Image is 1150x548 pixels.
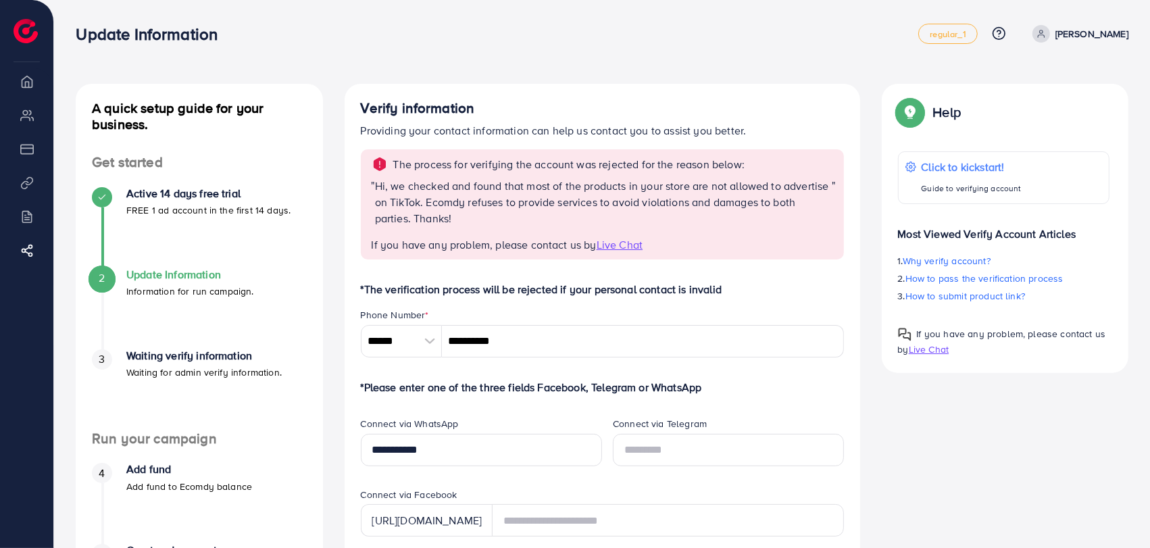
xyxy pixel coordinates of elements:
[597,237,643,252] span: Live Chat
[372,237,597,252] span: If you have any problem, please contact us by
[126,349,282,362] h4: Waiting verify information
[361,100,844,117] h4: Verify information
[1027,25,1128,43] a: [PERSON_NAME]
[930,30,966,39] span: regular_1
[126,187,291,200] h4: Active 14 days free trial
[126,283,254,299] p: Information for run campaign.
[905,272,1064,285] span: How to pass the verification process
[922,159,1022,175] p: Click to kickstart!
[76,268,323,349] li: Update Information
[361,281,844,297] p: *The verification process will be rejected if your personal contact is invalid
[361,379,844,395] p: *Please enter one of the three fields Facebook, Telegram or WhatsApp
[898,215,1110,242] p: Most Viewed Verify Account Articles
[898,328,911,341] img: Popup guide
[361,488,457,501] label: Connect via Facebook
[898,270,1110,287] p: 2.
[76,349,323,430] li: Waiting verify information
[898,327,1106,356] span: If you have any problem, please contact us by
[76,154,323,171] h4: Get started
[898,253,1110,269] p: 1.
[126,463,252,476] h4: Add fund
[903,254,991,268] span: Why verify account?
[1055,26,1128,42] p: [PERSON_NAME]
[375,178,832,226] p: Hi, we checked and found that most of the products in your store are not allowed to advertise on ...
[99,270,105,286] span: 2
[126,478,252,495] p: Add fund to Ecomdy balance
[76,463,323,544] li: Add fund
[76,430,323,447] h4: Run your campaign
[361,122,844,139] p: Providing your contact information can help us contact you to assist you better.
[99,466,105,481] span: 4
[613,417,707,430] label: Connect via Telegram
[898,288,1110,304] p: 3.
[76,100,323,132] h4: A quick setup guide for your business.
[393,156,745,172] p: The process for verifying the account was rejected for the reason below:
[99,351,105,367] span: 3
[898,100,922,124] img: Popup guide
[361,308,429,322] label: Phone Number
[126,364,282,380] p: Waiting for admin verify information.
[126,202,291,218] p: FREE 1 ad account in the first 14 days.
[1093,487,1140,538] iframe: Chat
[372,156,388,172] img: alert
[909,343,949,356] span: Live Chat
[361,504,493,537] div: [URL][DOMAIN_NAME]
[933,104,961,120] p: Help
[76,24,228,44] h3: Update Information
[14,19,38,43] img: logo
[922,180,1022,197] p: Guide to verifying account
[361,417,459,430] label: Connect via WhatsApp
[832,178,835,237] span: "
[905,289,1025,303] span: How to submit product link?
[372,178,375,237] span: "
[76,187,323,268] li: Active 14 days free trial
[126,268,254,281] h4: Update Information
[918,24,977,44] a: regular_1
